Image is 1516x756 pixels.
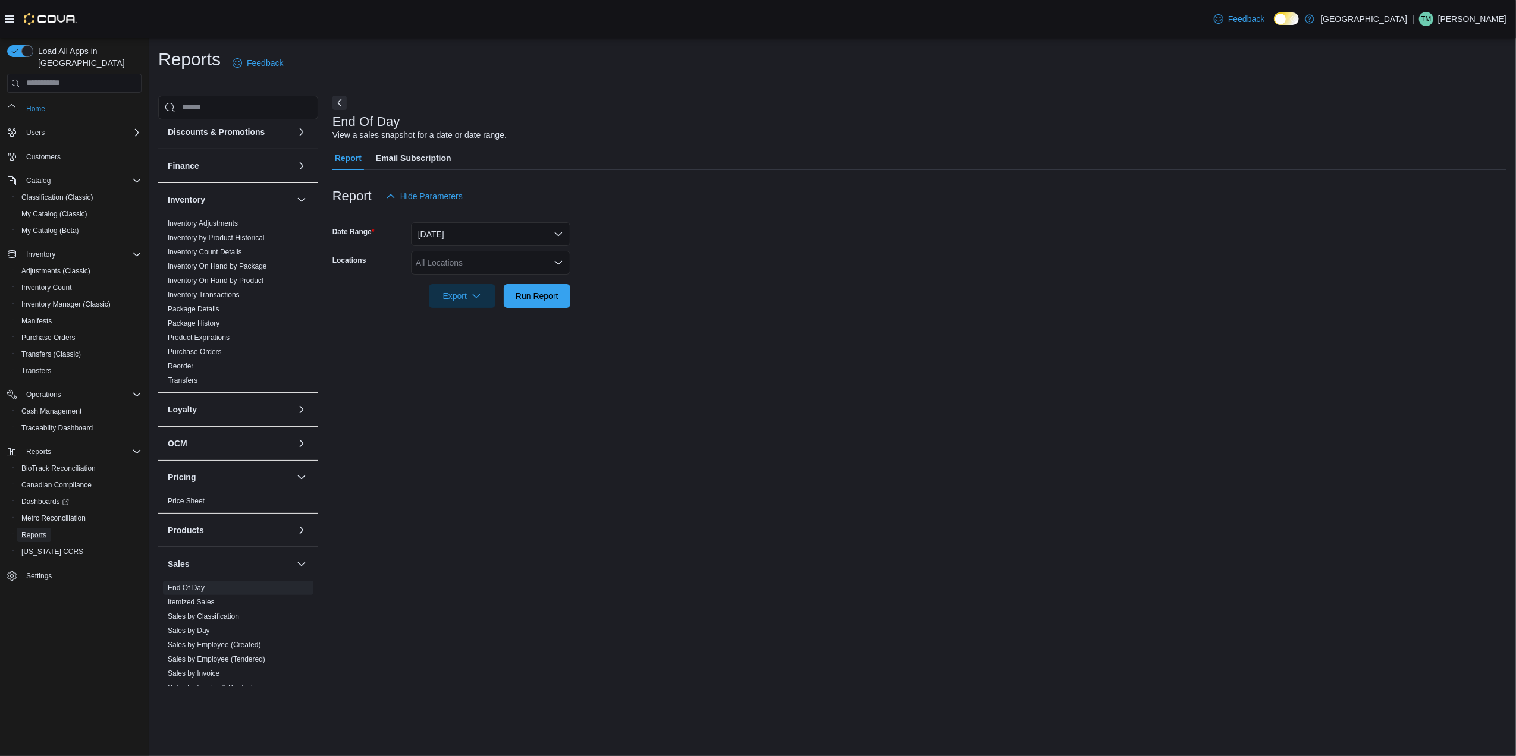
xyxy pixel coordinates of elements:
span: Reorder [168,361,193,371]
span: Purchase Orders [168,347,222,357]
button: Export [429,284,495,308]
a: Purchase Orders [17,330,80,345]
a: My Catalog (Beta) [17,223,84,238]
span: Operations [26,390,61,399]
a: Inventory On Hand by Product [168,276,263,285]
button: Classification (Classic) [12,189,146,206]
span: My Catalog (Classic) [17,207,142,221]
span: Traceabilty Dashboard [21,423,93,433]
span: Report [335,146,362,170]
span: [US_STATE] CCRS [21,547,83,556]
a: Dashboards [17,494,74,509]
span: Operations [21,388,142,402]
a: Inventory Count Details [168,248,242,256]
span: Sales by Invoice & Product [168,683,253,692]
span: Classification (Classic) [17,190,142,204]
span: Traceabilty Dashboard [17,421,142,435]
a: [US_STATE] CCRS [17,544,88,559]
button: Inventory Count [12,279,146,296]
span: Sales by Invoice [168,669,219,678]
a: Sales by Classification [168,612,239,620]
button: Cash Management [12,403,146,420]
button: Open list of options [554,258,563,267]
a: Inventory Manager (Classic) [17,297,115,311]
span: Itemized Sales [168,597,215,607]
span: Inventory Manager (Classic) [17,297,142,311]
span: Purchase Orders [17,330,142,345]
a: Cash Management [17,404,86,418]
div: Pricing [158,494,318,513]
button: [US_STATE] CCRS [12,543,146,560]
span: My Catalog (Classic) [21,209,87,219]
span: Inventory [21,247,142,262]
button: OCM [294,436,309,451]
span: Hide Parameters [400,190,463,202]
a: Inventory by Product Historical [168,234,265,242]
button: Finance [294,159,309,173]
a: Feedback [1209,7,1269,31]
span: BioTrack Reconciliation [21,464,96,473]
p: [PERSON_NAME] [1438,12,1506,26]
button: Discounts & Promotions [294,125,309,139]
span: Email Subscription [376,146,451,170]
a: Inventory Transactions [168,291,240,299]
a: Transfers (Classic) [17,347,86,361]
button: Pricing [168,471,292,483]
h3: Report [332,189,372,203]
span: Home [26,104,45,114]
button: Sales [294,557,309,571]
span: Manifests [17,314,142,328]
button: Run Report [504,284,570,308]
button: Purchase Orders [12,329,146,346]
a: Package History [168,319,219,327]
span: Transfers [21,366,51,376]
a: Dashboards [12,493,146,510]
a: Package Details [168,305,219,313]
span: Sales by Employee (Tendered) [168,654,265,664]
span: My Catalog (Beta) [17,223,142,238]
a: Purchase Orders [168,348,222,356]
button: Transfers (Classic) [12,346,146,363]
span: Reports [21,445,142,459]
h3: Pricing [168,471,196,483]
button: [DATE] [411,222,570,246]
span: Sales by Day [168,626,210,635]
a: Price Sheet [168,497,205,505]
a: Adjustments (Classic) [17,264,95,278]
img: Cova [24,13,77,25]
h3: OCM [168,437,187,449]
a: Transfers [17,364,56,378]
span: Inventory Count [17,281,142,295]
a: Product Expirations [168,333,230,342]
h3: Inventory [168,194,205,206]
p: [GEOGRAPHIC_DATA] [1320,12,1407,26]
span: My Catalog (Beta) [21,226,79,235]
nav: Complex example [7,95,142,616]
a: Manifests [17,314,57,328]
span: Purchase Orders [21,333,76,342]
h3: Discounts & Promotions [168,126,265,138]
button: Inventory Manager (Classic) [12,296,146,313]
h1: Reports [158,48,221,71]
span: Inventory Manager (Classic) [21,300,111,309]
span: Users [21,125,142,140]
span: Canadian Compliance [17,478,142,492]
label: Date Range [332,227,375,237]
span: Export [436,284,488,308]
button: Inventory [168,194,292,206]
span: Home [21,101,142,116]
span: Manifests [21,316,52,326]
button: Loyalty [294,402,309,417]
a: Reports [17,528,51,542]
button: Users [21,125,49,140]
span: Inventory On Hand by Package [168,262,267,271]
span: Inventory by Product Historical [168,233,265,242]
div: Inventory [158,216,318,392]
a: Feedback [228,51,288,75]
h3: Finance [168,160,199,172]
span: Canadian Compliance [21,480,92,490]
button: Inventory [294,193,309,207]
